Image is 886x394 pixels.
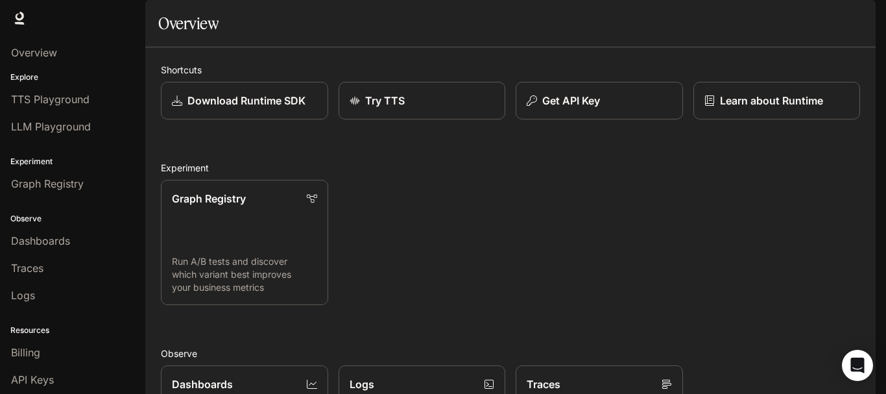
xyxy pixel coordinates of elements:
p: Dashboards [172,376,233,392]
h2: Shortcuts [161,63,860,77]
h2: Experiment [161,161,860,175]
p: Run A/B tests and discover which variant best improves your business metrics [172,255,317,294]
p: Logs [350,376,374,392]
p: Get API Key [542,93,600,108]
p: Traces [527,376,560,392]
button: Get API Key [516,82,683,119]
p: Try TTS [365,93,405,108]
a: Try TTS [339,82,506,119]
h1: Overview [158,10,219,36]
a: Graph RegistryRun A/B tests and discover which variant best improves your business metrics [161,180,328,305]
h2: Observe [161,347,860,360]
a: Learn about Runtime [693,82,861,119]
p: Download Runtime SDK [187,93,305,108]
a: Download Runtime SDK [161,82,328,119]
p: Graph Registry [172,191,246,206]
p: Learn about Runtime [720,93,823,108]
div: Open Intercom Messenger [842,350,873,381]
